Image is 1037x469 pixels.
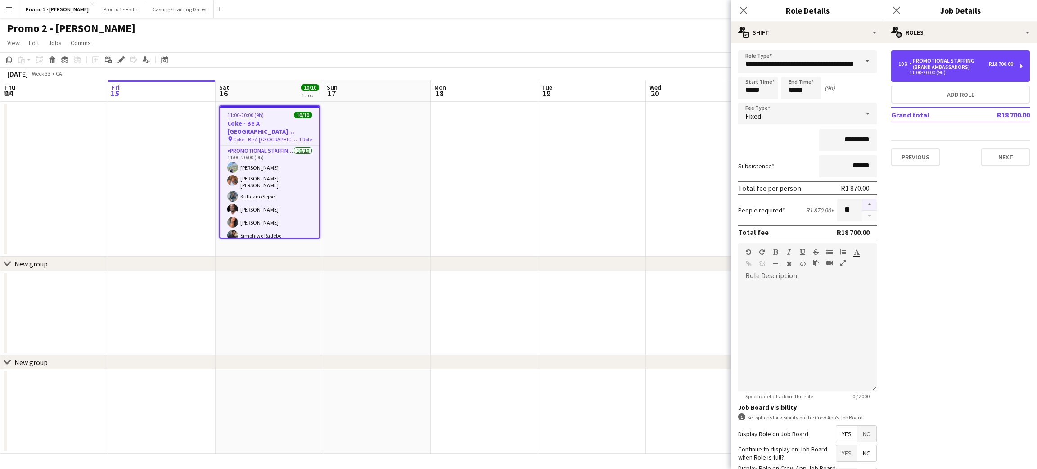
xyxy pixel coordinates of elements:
label: Subsistence [738,162,775,170]
div: Promotional Staffing (Brand Ambassadors) [909,58,989,70]
span: 15 [110,88,120,99]
a: Jobs [45,37,65,49]
span: View [7,39,20,47]
app-job-card: 11:00-20:00 (9h)10/10Coke - Be A [GEOGRAPHIC_DATA] ([GEOGRAPHIC_DATA]) Coke - Be A [GEOGRAPHIC_DA... [219,105,320,239]
button: Clear Formatting [786,260,792,267]
span: 17 [325,88,338,99]
div: Set options for visibility on the Crew App’s Job Board [738,413,877,422]
button: Strikethrough [813,248,819,256]
div: Total fee [738,228,769,237]
app-card-role: Promotional Staffing (Brand Ambassadors)10/1011:00-20:00 (9h)[PERSON_NAME][PERSON_NAME] [PERSON_N... [220,146,319,297]
button: Insert video [826,259,833,266]
label: Continue to display on Job Board when Role is full? [738,445,836,461]
h3: Job Board Visibility [738,403,877,411]
span: 20 [648,88,661,99]
h3: Job Details [884,5,1037,16]
span: Sun [327,83,338,91]
span: 1 Role [299,136,312,143]
span: Tue [542,83,552,91]
span: Fixed [745,112,761,121]
button: Bold [772,248,779,256]
label: People required [738,206,785,214]
button: Undo [745,248,752,256]
span: 19 [541,88,552,99]
button: Redo [759,248,765,256]
button: Add role [891,86,1030,104]
span: 10/10 [301,84,319,91]
span: Thu [4,83,15,91]
button: Fullscreen [840,259,846,266]
div: R1 870.00 x [806,206,834,214]
span: Comms [71,39,91,47]
button: Promo 1 - Faith [96,0,145,18]
a: View [4,37,23,49]
span: Yes [836,426,857,442]
div: Total fee per person [738,184,801,193]
div: 10 x [898,61,909,67]
button: Paste as plain text [813,259,819,266]
span: 11:00-20:00 (9h) [227,112,264,118]
td: Grand total [891,108,973,122]
div: (9h) [825,84,835,92]
span: Coke - Be A [GEOGRAPHIC_DATA] ([GEOGRAPHIC_DATA]) [233,136,299,143]
span: No [857,426,876,442]
h3: Coke - Be A [GEOGRAPHIC_DATA] ([GEOGRAPHIC_DATA]) [220,119,319,135]
h1: Promo 2 - [PERSON_NAME] [7,22,135,35]
td: R18 700.00 [973,108,1030,122]
a: Edit [25,37,43,49]
div: 11:00-20:00 (9h) [898,70,1013,75]
span: Week 33 [30,70,52,77]
span: Wed [649,83,661,91]
span: No [857,445,876,461]
div: 1 Job [302,92,319,99]
h3: Role Details [731,5,884,16]
button: Underline [799,248,806,256]
button: Casting/Training Dates [145,0,214,18]
span: Yes [836,445,857,461]
div: R1 870.00 [841,184,870,193]
span: Sat [219,83,229,91]
div: New group [14,358,48,367]
button: Italic [786,248,792,256]
div: R18 700.00 [989,61,1013,67]
div: [DATE] [7,69,28,78]
span: Specific details about this role [738,393,820,400]
div: Roles [884,22,1037,43]
button: HTML Code [799,260,806,267]
span: 10/10 [294,112,312,118]
button: Promo 2 - [PERSON_NAME] [18,0,96,18]
span: 0 / 2000 [845,393,877,400]
div: CAT [56,70,65,77]
button: Text Color [853,248,860,256]
div: R18 700.00 [837,228,870,237]
button: Previous [891,148,940,166]
button: Horizontal Line [772,260,779,267]
span: 16 [218,88,229,99]
button: Unordered List [826,248,833,256]
button: Ordered List [840,248,846,256]
div: New group [14,259,48,268]
span: Mon [434,83,446,91]
a: Comms [67,37,95,49]
span: 14 [3,88,15,99]
button: Increase [862,199,877,211]
span: 18 [433,88,446,99]
div: Shift [731,22,884,43]
button: Next [981,148,1030,166]
span: Fri [112,83,120,91]
span: Edit [29,39,39,47]
label: Display Role on Job Board [738,430,808,438]
span: Jobs [48,39,62,47]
